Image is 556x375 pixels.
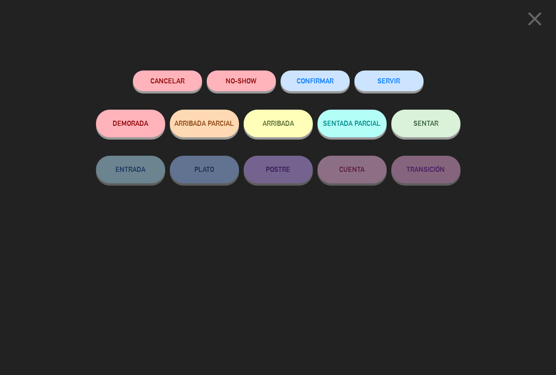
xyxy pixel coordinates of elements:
[391,156,460,183] button: TRANSICIÓN
[244,110,313,137] button: ARRIBADA
[354,70,424,91] button: SERVIR
[207,70,276,91] button: NO-SHOW
[170,110,239,137] button: ARRIBADA PARCIAL
[281,70,350,91] button: CONFIRMAR
[297,77,334,85] span: CONFIRMAR
[317,156,387,183] button: CUENTA
[391,110,460,137] button: SENTAR
[96,156,165,183] button: ENTRADA
[170,156,239,183] button: PLATO
[244,156,313,183] button: POSTRE
[413,119,438,127] span: SENTAR
[317,110,387,137] button: SENTADA PARCIAL
[96,110,165,137] button: DEMORADA
[523,7,546,30] i: close
[174,119,234,127] span: ARRIBADA PARCIAL
[133,70,202,91] button: Cancelar
[520,7,549,34] button: close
